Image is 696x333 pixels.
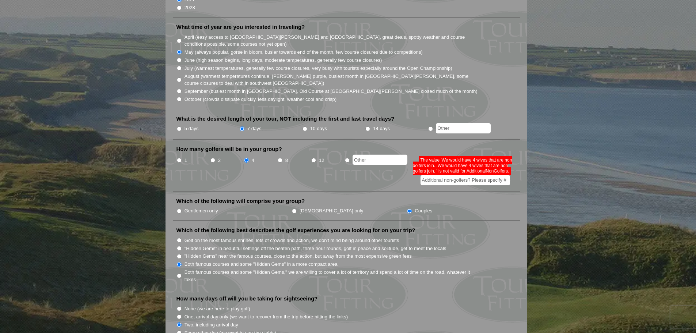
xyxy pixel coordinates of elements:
[421,175,510,185] input: Additional non-golfers? Please specify #
[353,155,407,165] input: Other
[436,123,491,133] input: Other
[185,34,478,48] label: April (easy access to [GEOGRAPHIC_DATA][PERSON_NAME] and [GEOGRAPHIC_DATA], great deals, spotty w...
[185,125,199,132] label: 5 days
[285,157,288,164] label: 8
[415,207,432,215] label: Couples
[319,157,324,164] label: 12
[185,49,423,56] label: May (always popular, gorse in bloom, busier towards end of the month, few course closures due to ...
[413,156,512,175] span: The value 'We would have 4 wives that are non golfers join. ,We would have 4 wives that are non g...
[185,4,195,11] label: 2028
[185,157,187,164] label: 1
[185,305,250,313] label: None (we are here to play golf)
[185,237,399,244] label: Golf on the most famous shrines, lots of crowds and action, we don't mind being around other tour...
[176,295,318,302] label: How many days off will you be taking for sightseeing?
[176,115,395,122] label: What is the desired length of your tour, NOT including the first and last travel days?
[185,245,446,252] label: "Hidden Gems" in beautiful settings off the beaten path, three hour rounds, golf in peace and sol...
[185,96,337,103] label: October (crowds dissipate quickly, less daylight, weather cool and crisp)
[185,207,218,215] label: Gentlemen only
[252,157,254,164] label: 4
[373,125,390,132] label: 14 days
[185,57,382,64] label: June (high season begins, long days, moderate temperatures, generally few course closures)
[185,65,452,72] label: July (warmest temperatures, generally few course closures, very busy with tourists especially aro...
[247,125,262,132] label: 7 days
[185,73,478,87] label: August (warmest temperatures continue, [PERSON_NAME] purple, busiest month in [GEOGRAPHIC_DATA][P...
[176,227,415,234] label: Which of the following best describes the golf experiences you are looking for on your trip?
[300,207,363,215] label: [DEMOGRAPHIC_DATA] only
[185,261,338,268] label: Both famous courses and some "Hidden Gems" in a more compact area
[176,197,305,205] label: Which of the following will comprise your group?
[185,253,412,260] label: "Hidden Gems" near the famous courses, close to the action, but away from the most expensive gree...
[218,157,221,164] label: 2
[185,313,348,321] label: One, arrival day only (we want to recover from the trip before hitting the links)
[176,23,305,31] label: What time of year are you interested in traveling?
[185,321,238,329] label: Two, including arrival day
[176,145,282,153] label: How many golfers will be in your group?
[185,269,478,283] label: Both famous courses and some "Hidden Gems," we are willing to cover a lot of territory and spend ...
[310,125,327,132] label: 10 days
[185,88,478,95] label: September (busiest month in [GEOGRAPHIC_DATA], Old Course at [GEOGRAPHIC_DATA][PERSON_NAME] close...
